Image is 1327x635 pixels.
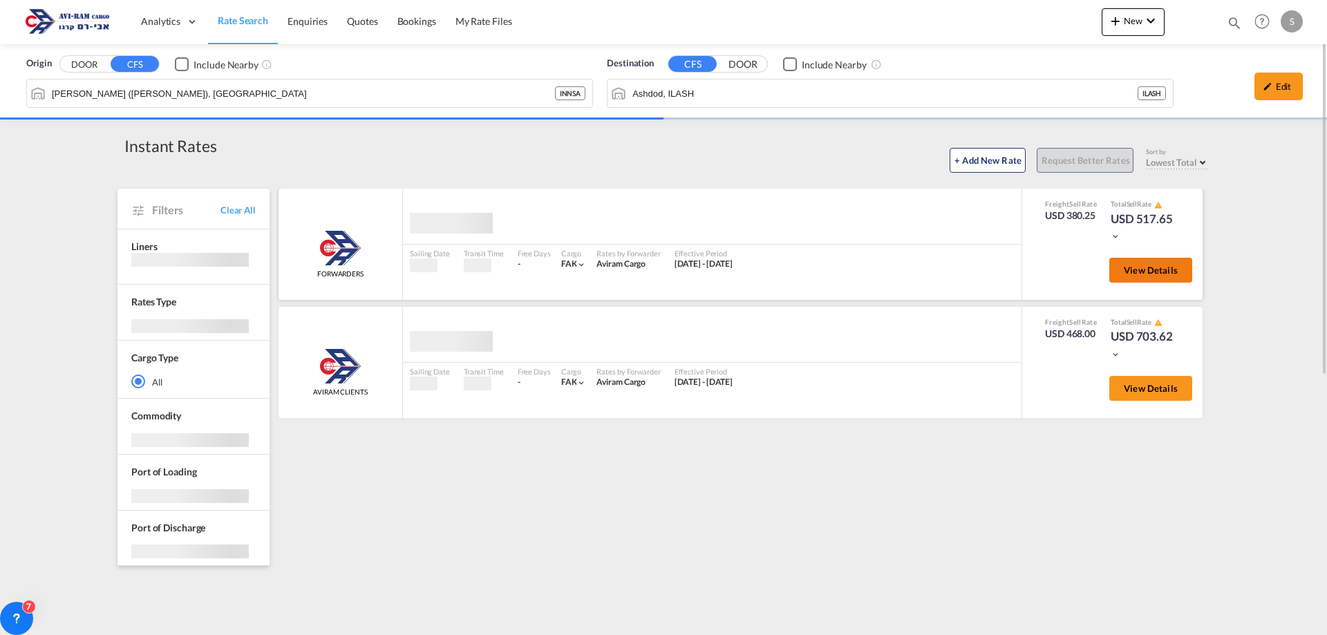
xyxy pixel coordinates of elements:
[1045,199,1097,209] div: Freight Rate
[783,57,867,71] md-checkbox: Checkbox No Ink
[131,410,181,421] span: Commodity
[320,349,361,383] img: Aviram
[561,248,587,258] div: Cargo
[1107,12,1124,29] md-icon: icon-plus 400-fg
[288,15,328,27] span: Enquiries
[1153,200,1163,210] button: icon-alert
[518,366,551,377] div: Free Days
[675,258,733,270] div: 01 Sep 2025 - 15 Sep 2025
[218,15,268,26] span: Rate Search
[313,387,368,397] span: AVIRAM CLIENTS
[1154,319,1163,327] md-icon: icon-alert
[561,258,577,269] span: FAK
[124,135,217,157] div: Instant Rates
[52,83,555,104] input: Search by Port
[576,378,586,388] md-icon: icon-chevron-down
[410,366,450,377] div: Sailing Date
[1142,12,1159,29] md-icon: icon-chevron-down
[596,258,660,270] div: Aviram Cargo
[1124,265,1178,276] span: View Details
[1109,258,1192,283] button: View Details
[596,377,646,387] span: Aviram Cargo
[464,366,504,377] div: Transit Time
[596,258,646,269] span: Aviram Cargo
[1111,211,1180,244] div: USD 517.65
[410,248,450,258] div: Sailing Date
[320,231,361,265] img: Aviram
[1153,318,1163,328] button: icon-alert
[1111,231,1120,241] md-icon: icon-chevron-down
[1250,10,1281,35] div: Help
[455,15,512,27] span: My Rate Files
[596,377,660,388] div: Aviram Cargo
[675,377,733,388] div: 01 Sep 2025 - 15 Sep 2025
[1045,327,1097,341] div: USD 468.00
[1146,148,1210,157] div: Sort by
[518,248,551,258] div: Free Days
[561,366,587,377] div: Cargo
[1124,383,1178,394] span: View Details
[1227,15,1242,36] div: icon-magnify
[131,351,178,365] div: Cargo Type
[596,248,660,258] div: Rates by Forwarder
[518,258,520,270] div: -
[1254,73,1303,100] div: icon-pencilEdit
[26,57,51,70] span: Origin
[561,377,577,387] span: FAK
[1037,148,1133,173] button: Request Better Rates
[397,15,436,27] span: Bookings
[317,269,364,278] span: FORWARDERS
[60,57,109,73] button: DOOR
[175,57,258,71] md-checkbox: Checkbox No Ink
[608,79,1173,107] md-input-container: Ashdod, ILASH
[131,240,157,252] span: Liners
[675,258,733,269] span: [DATE] - [DATE]
[111,56,159,72] button: CFS
[1069,318,1081,326] span: Sell
[220,204,256,216] span: Clear All
[1146,157,1197,168] span: Lowest Total
[675,248,733,258] div: Effective Period
[1111,199,1180,210] div: Total Rate
[347,15,377,27] span: Quotes
[668,56,717,72] button: CFS
[675,377,733,387] span: [DATE] - [DATE]
[131,466,197,477] span: Port of Loading
[1111,328,1180,361] div: USD 703.62
[1263,82,1272,91] md-icon: icon-pencil
[1250,10,1274,33] span: Help
[719,57,767,73] button: DOOR
[1109,376,1192,401] button: View Details
[555,86,586,100] div: INNSA
[675,366,733,377] div: Effective Period
[1102,8,1165,36] button: icon-plus 400-fgNewicon-chevron-down
[464,248,504,258] div: Transit Time
[1127,200,1138,208] span: Sell
[607,57,654,70] span: Destination
[131,375,256,389] md-radio-button: All
[596,366,660,377] div: Rates by Forwarder
[1154,201,1163,209] md-icon: icon-alert
[1281,10,1303,32] div: S
[1111,317,1180,328] div: Total Rate
[576,260,586,269] md-icon: icon-chevron-down
[1146,153,1210,169] md-select: Select: Lowest Total
[1045,209,1097,222] div: USD 380.25
[950,148,1026,173] button: + Add New Rate
[131,522,205,533] span: Port of Discharge
[131,295,176,309] div: Rates Type
[152,202,220,218] span: Filters
[871,59,882,70] md-icon: Unchecked: Ignores neighbouring ports when fetching rates.Checked : Includes neighbouring ports w...
[1127,318,1138,326] span: Sell
[802,58,867,72] div: Include Nearby
[518,377,520,388] div: -
[1045,317,1097,327] div: Freight Rate
[27,79,592,107] md-input-container: Jawaharlal Nehru (Nhava Sheva), INNSA
[141,15,180,28] span: Analytics
[1111,350,1120,359] md-icon: icon-chevron-down
[21,6,114,37] img: 166978e0a5f911edb4280f3c7a976193.png
[1138,86,1167,100] div: ILASH
[194,58,258,72] div: Include Nearby
[261,59,272,70] md-icon: Unchecked: Ignores neighbouring ports when fetching rates.Checked : Includes neighbouring ports w...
